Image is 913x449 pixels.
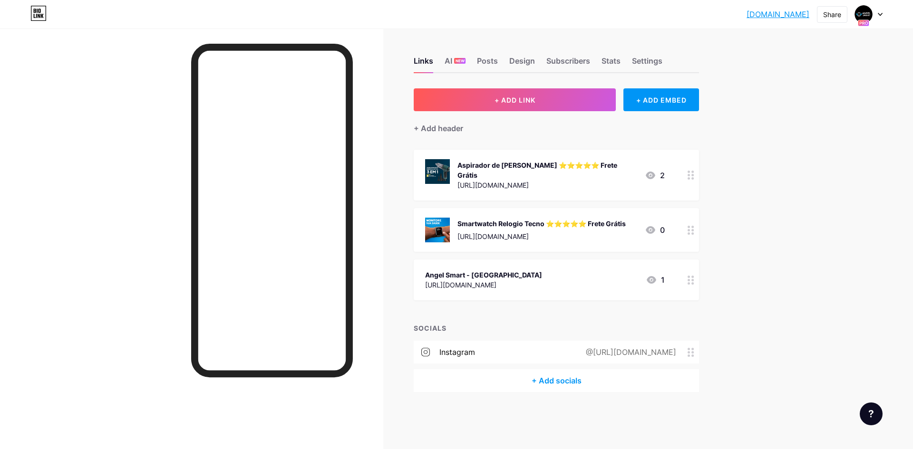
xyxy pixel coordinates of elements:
button: + ADD LINK [414,88,616,111]
div: Links [414,55,433,72]
div: Settings [632,55,662,72]
div: SOCIALS [414,323,699,333]
div: 0 [645,224,665,236]
img: Fausto Pereira [855,5,873,23]
span: NEW [456,58,465,64]
div: + Add socials [414,369,699,392]
div: [URL][DOMAIN_NAME] [457,180,637,190]
div: Aspirador de [PERSON_NAME] ⭐⭐⭐⭐⭐ Frete Grátis [457,160,637,180]
a: [DOMAIN_NAME] [747,9,809,20]
div: Subscribers [546,55,590,72]
div: Smartwatch Relogio Tecno ⭐⭐⭐⭐⭐ Frete Grátis [457,219,626,229]
div: AI [445,55,466,72]
div: Stats [602,55,621,72]
div: [URL][DOMAIN_NAME] [457,231,626,241]
img: Aspirador de Pó Portátil ⭐⭐⭐⭐⭐ Frete Grátis [425,159,450,184]
span: + ADD LINK [495,96,535,104]
div: 2 [645,170,665,181]
div: @[URL][DOMAIN_NAME] [571,346,688,358]
div: Posts [477,55,498,72]
div: instagram [439,346,475,358]
img: Smartwatch Relogio Tecno ⭐⭐⭐⭐⭐ Frete Grátis [425,218,450,242]
div: Design [509,55,535,72]
div: Angel Smart - [GEOGRAPHIC_DATA] [425,270,542,280]
div: + Add header [414,123,463,134]
div: Share [823,10,841,19]
div: [URL][DOMAIN_NAME] [425,280,542,290]
div: 1 [646,274,665,286]
div: + ADD EMBED [623,88,699,111]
